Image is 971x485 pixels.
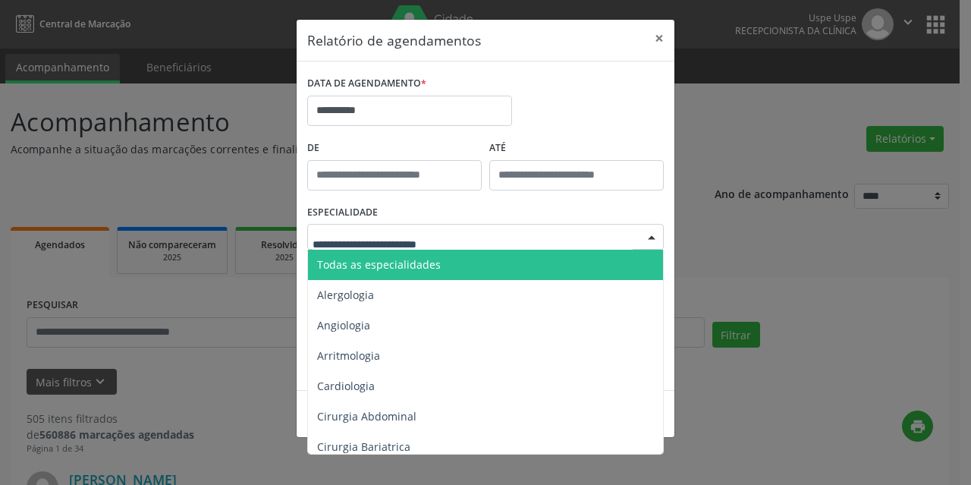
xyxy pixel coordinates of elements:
button: Close [644,20,674,57]
span: Cirurgia Abdominal [317,409,416,424]
label: DATA DE AGENDAMENTO [307,72,426,96]
span: Todas as especialidades [317,257,441,272]
h5: Relatório de agendamentos [307,30,481,50]
span: Cirurgia Bariatrica [317,439,410,454]
label: ESPECIALIDADE [307,201,378,225]
label: De [307,137,482,160]
label: ATÉ [489,137,664,160]
span: Angiologia [317,318,370,332]
span: Arritmologia [317,348,380,363]
span: Cardiologia [317,379,375,393]
span: Alergologia [317,288,374,302]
